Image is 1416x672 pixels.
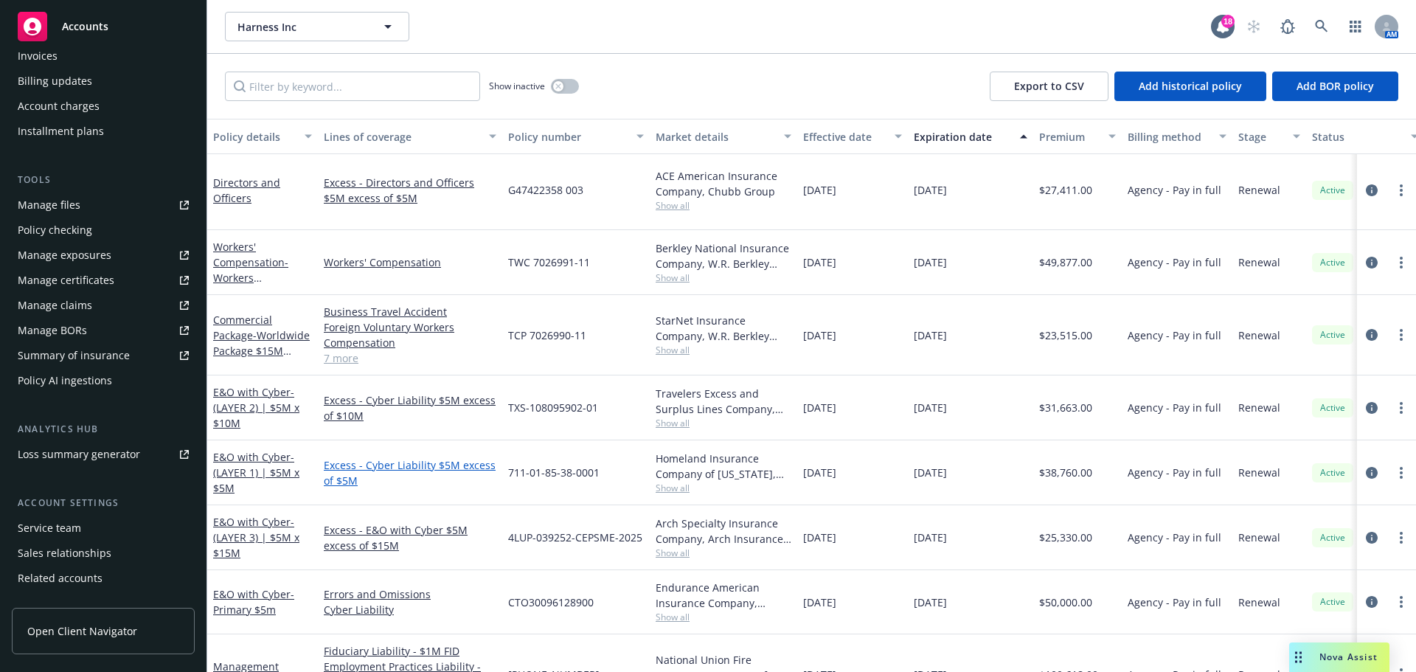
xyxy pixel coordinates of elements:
[508,465,600,480] span: 711-01-85-38-0001
[12,319,195,342] a: Manage BORs
[12,193,195,217] a: Manage files
[18,294,92,317] div: Manage claims
[803,595,836,610] span: [DATE]
[324,586,496,602] a: Errors and Omissions
[650,119,797,154] button: Market details
[1392,399,1410,417] a: more
[1392,529,1410,547] a: more
[213,255,288,300] span: - Workers Compensation
[908,119,1033,154] button: Expiration date
[18,516,81,540] div: Service team
[656,516,791,547] div: Arch Specialty Insurance Company, Arch Insurance Company, Coalition Insurance Solutions (MGA)
[1318,184,1347,197] span: Active
[1232,119,1306,154] button: Stage
[1128,182,1221,198] span: Agency - Pay in full
[1312,129,1402,145] div: Status
[1238,328,1280,343] span: Renewal
[12,269,195,292] a: Manage certificates
[12,541,195,565] a: Sales relationships
[1039,328,1092,343] span: $23,515.00
[18,319,87,342] div: Manage BORs
[1318,256,1347,269] span: Active
[656,199,791,212] span: Show all
[324,129,480,145] div: Lines of coverage
[12,294,195,317] a: Manage claims
[508,129,628,145] div: Policy number
[12,369,195,392] a: Policy AI ingestions
[656,240,791,271] div: Berkley National Insurance Company, W.R. Berkley Corporation
[1297,79,1374,93] span: Add BOR policy
[803,530,836,545] span: [DATE]
[797,119,908,154] button: Effective date
[12,6,195,47] a: Accounts
[1318,466,1347,479] span: Active
[213,515,299,560] span: - (LAYER 3) | $5M x $15M
[1221,15,1235,28] div: 18
[803,182,836,198] span: [DATE]
[18,243,111,267] div: Manage exposures
[18,269,114,292] div: Manage certificates
[1341,12,1370,41] a: Switch app
[1033,119,1122,154] button: Premium
[1363,399,1381,417] a: circleInformation
[1363,181,1381,199] a: circleInformation
[1039,129,1100,145] div: Premium
[324,602,496,617] a: Cyber Liability
[12,94,195,118] a: Account charges
[1039,465,1092,480] span: $38,760.00
[1014,79,1084,93] span: Export to CSV
[914,400,947,415] span: [DATE]
[1238,595,1280,610] span: Renewal
[1363,254,1381,271] a: circleInformation
[213,450,299,495] span: - (LAYER 1) | $5M x $5M
[1128,530,1221,545] span: Agency - Pay in full
[502,119,650,154] button: Policy number
[1392,254,1410,271] a: more
[18,541,111,565] div: Sales relationships
[324,522,496,553] a: Excess - E&O with Cyber $5M excess of $15M
[1239,12,1268,41] a: Start snowing
[213,328,310,373] span: - Worldwide Package $15M Umbrella
[508,400,598,415] span: TXS-108095902-01
[914,328,947,343] span: [DATE]
[1363,464,1381,482] a: circleInformation
[18,344,130,367] div: Summary of insurance
[1272,72,1398,101] button: Add BOR policy
[1128,400,1221,415] span: Agency - Pay in full
[213,385,299,430] a: E&O with Cyber
[1318,328,1347,342] span: Active
[324,392,496,423] a: Excess - Cyber Liability $5M excess of $10M
[508,328,586,343] span: TCP 7026990-11
[1139,79,1242,93] span: Add historical policy
[656,417,791,429] span: Show all
[12,218,195,242] a: Policy checking
[213,129,296,145] div: Policy details
[1238,400,1280,415] span: Renewal
[1238,465,1280,480] span: Renewal
[914,595,947,610] span: [DATE]
[1319,651,1378,663] span: Nova Assist
[12,44,195,68] a: Invoices
[656,168,791,199] div: ACE American Insurance Company, Chubb Group
[1128,595,1221,610] span: Agency - Pay in full
[18,567,103,590] div: Related accounts
[803,328,836,343] span: [DATE]
[12,592,195,615] a: Client features
[1039,254,1092,270] span: $49,877.00
[1039,400,1092,415] span: $31,663.00
[324,175,496,206] a: Excess - Directors and Officers $5M excess of $5M
[237,19,365,35] span: Harness Inc
[656,451,791,482] div: Homeland Insurance Company of [US_STATE], Intact Insurance
[914,129,1011,145] div: Expiration date
[508,530,642,545] span: 4LUP-039252-CEPSME-2025
[324,304,496,319] a: Business Travel Accident
[656,386,791,417] div: Travelers Excess and Surplus Lines Company, Travelers Insurance, Corvus Insurance (Travelers)
[1128,328,1221,343] span: Agency - Pay in full
[803,400,836,415] span: [DATE]
[213,313,310,373] a: Commercial Package
[1128,254,1221,270] span: Agency - Pay in full
[213,176,280,205] a: Directors and Officers
[324,319,496,350] a: Foreign Voluntary Workers Compensation
[1273,12,1302,41] a: Report a Bug
[324,643,496,659] a: Fiduciary Liability - $1M FID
